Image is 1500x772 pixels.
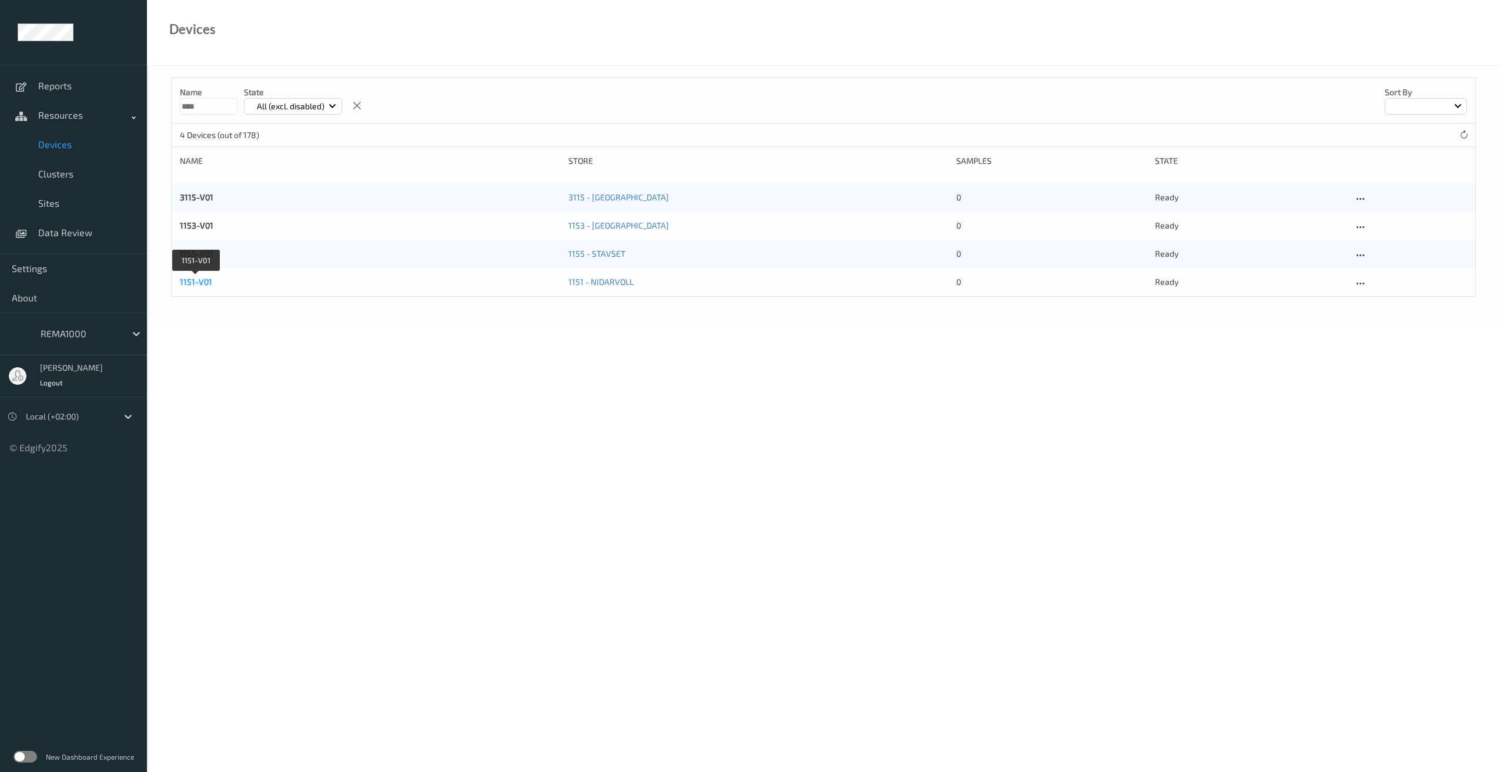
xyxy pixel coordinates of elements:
[1155,192,1345,203] p: ready
[568,249,625,259] a: 1155 - STAVSET
[1155,276,1345,288] p: ready
[180,277,212,287] a: 1151-V01
[180,86,237,98] p: Name
[169,24,216,35] div: Devices
[253,100,329,112] p: All (excl. disabled)
[568,277,634,287] a: 1151 - NIDARVOLL
[180,249,213,259] a: 1155-V01
[1155,155,1345,167] div: State
[1155,248,1345,260] p: ready
[180,192,213,202] a: 3115-V01
[1155,220,1345,231] p: ready
[568,155,949,167] div: Store
[956,276,1146,288] div: 0
[956,220,1146,231] div: 0
[956,155,1146,167] div: Samples
[956,248,1146,260] div: 0
[568,192,669,202] a: 3115 - [GEOGRAPHIC_DATA]
[180,129,268,141] p: 4 Devices (out of 178)
[180,220,213,230] a: 1153-V01
[180,155,560,167] div: Name
[1385,86,1467,98] p: Sort by
[568,220,669,230] a: 1153 - [GEOGRAPHIC_DATA]
[956,192,1146,203] div: 0
[244,86,342,98] p: State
